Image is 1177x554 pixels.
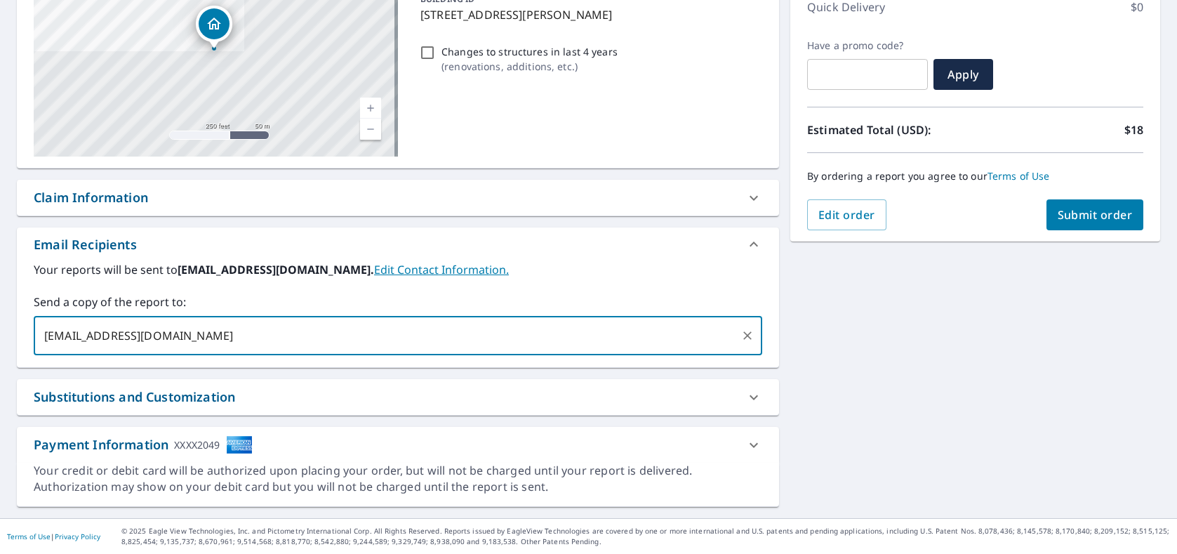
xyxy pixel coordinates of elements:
[196,6,232,49] div: Dropped pin, building 1, Residential property, 1325 Kellogg Ave Akron, OH 44314
[1046,199,1144,230] button: Submit order
[807,121,976,138] p: Estimated Total (USD):
[807,170,1143,183] p: By ordering a report you agree to our
[17,427,779,463] div: Payment InformationXXXX2049cardImage
[34,261,762,278] label: Your reports will be sent to
[933,59,993,90] button: Apply
[17,379,779,415] div: Substitutions and Customization
[174,435,220,454] div: XXXX2049
[226,435,253,454] img: cardImage
[34,188,148,207] div: Claim Information
[17,227,779,261] div: Email Recipients
[360,119,381,140] a: Current Level 17, Zoom Out
[34,294,762,310] label: Send a copy of the report to:
[360,98,381,119] a: Current Level 17, Zoom In
[7,532,51,541] a: Terms of Use
[738,326,757,345] button: Clear
[178,262,374,277] b: [EMAIL_ADDRESS][DOMAIN_NAME].
[807,39,928,52] label: Have a promo code?
[818,207,875,223] span: Edit order
[34,235,137,254] div: Email Recipients
[807,199,886,230] button: Edit order
[1058,207,1133,223] span: Submit order
[988,169,1050,183] a: Terms of Use
[34,435,253,454] div: Payment Information
[17,180,779,216] div: Claim Information
[1124,121,1143,138] p: $18
[34,388,235,407] div: Substitutions and Customization
[34,463,762,495] div: Your credit or debit card will be authorized upon placing your order, but will not be charged unt...
[420,6,757,23] p: [STREET_ADDRESS][PERSON_NAME]
[945,67,982,82] span: Apply
[7,532,100,541] p: |
[121,526,1170,547] p: © 2025 Eagle View Technologies, Inc. and Pictometry International Corp. All Rights Reserved. Repo...
[441,44,618,59] p: Changes to structures in last 4 years
[441,59,618,74] p: ( renovations, additions, etc. )
[374,262,509,277] a: EditContactInfo
[55,532,100,541] a: Privacy Policy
